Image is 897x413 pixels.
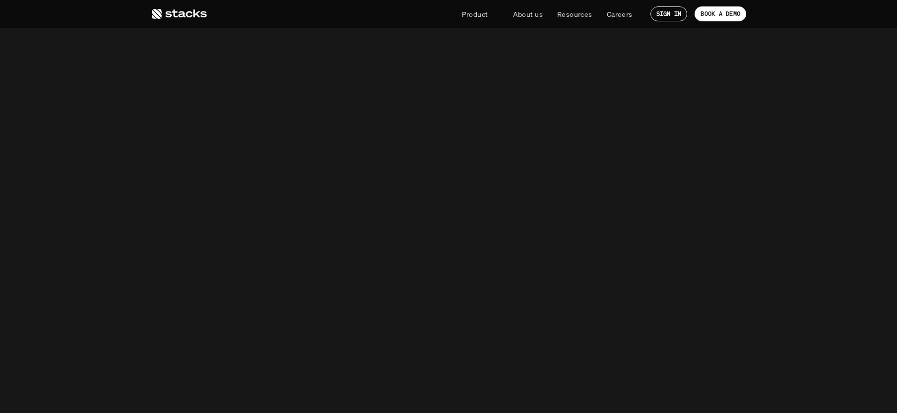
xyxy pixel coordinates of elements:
[557,9,592,19] p: Resources
[607,9,633,19] p: Careers
[701,10,740,17] p: BOOK A DEMO
[507,5,549,23] a: About us
[695,6,746,21] a: BOOK A DEMO
[650,6,688,21] a: SIGN IN
[656,10,682,17] p: SIGN IN
[513,9,543,19] p: About us
[551,5,598,23] a: Resources
[601,5,639,23] a: Careers
[462,9,488,19] p: Product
